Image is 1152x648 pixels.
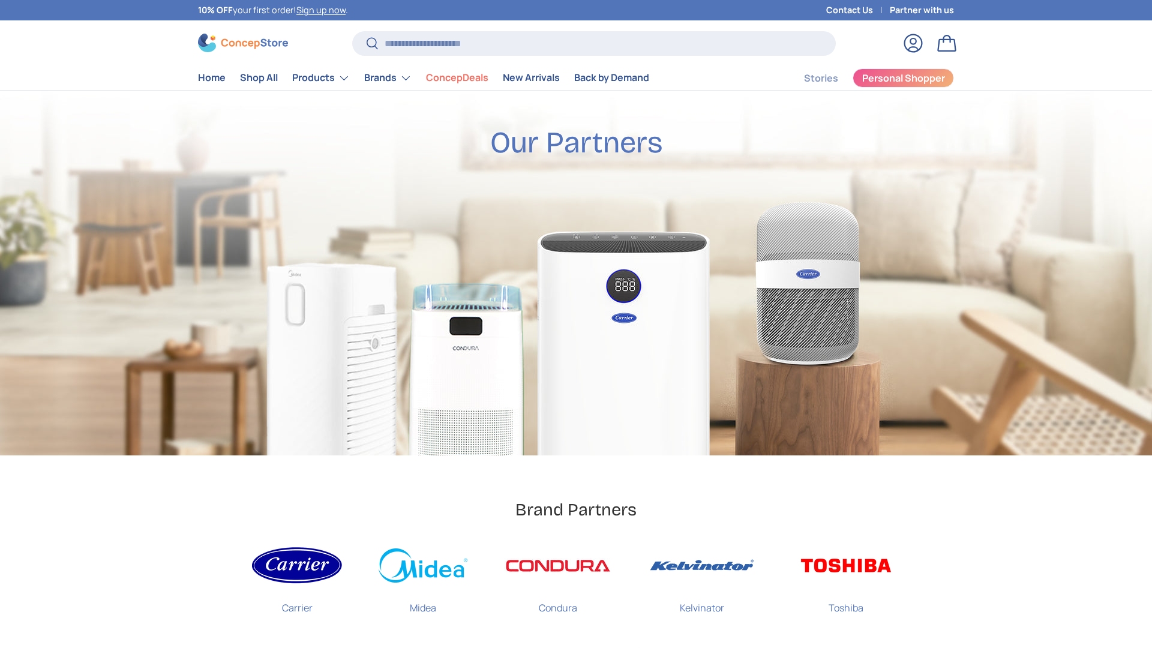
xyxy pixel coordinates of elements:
[357,66,419,90] summary: Brands
[792,540,900,625] a: Toshiba
[503,66,560,89] a: New Arrivals
[890,4,954,17] a: Partner with us
[282,591,313,615] p: Carrier
[826,4,890,17] a: Contact Us
[804,67,838,90] a: Stories
[240,66,278,89] a: Shop All
[198,4,348,17] p: your first order! .
[198,66,226,89] a: Home
[829,591,863,615] p: Toshiba
[490,124,662,161] h2: Our Partners
[198,34,288,52] img: ConcepStore
[378,540,468,625] a: Midea
[198,66,649,90] nav: Primary
[504,540,612,625] a: Condura
[539,591,577,615] p: Condura
[292,66,350,90] a: Products
[775,66,954,90] nav: Secondary
[862,73,945,83] span: Personal Shopper
[853,68,954,88] a: Personal Shopper
[364,66,412,90] a: Brands
[296,4,346,16] a: Sign up now
[648,540,756,625] a: Kelvinator
[515,499,637,521] h2: Brand Partners
[680,591,724,615] p: Kelvinator
[426,66,488,89] a: ConcepDeals
[198,4,233,16] strong: 10% OFF
[574,66,649,89] a: Back by Demand
[252,540,342,625] a: Carrier
[410,591,436,615] p: Midea
[285,66,357,90] summary: Products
